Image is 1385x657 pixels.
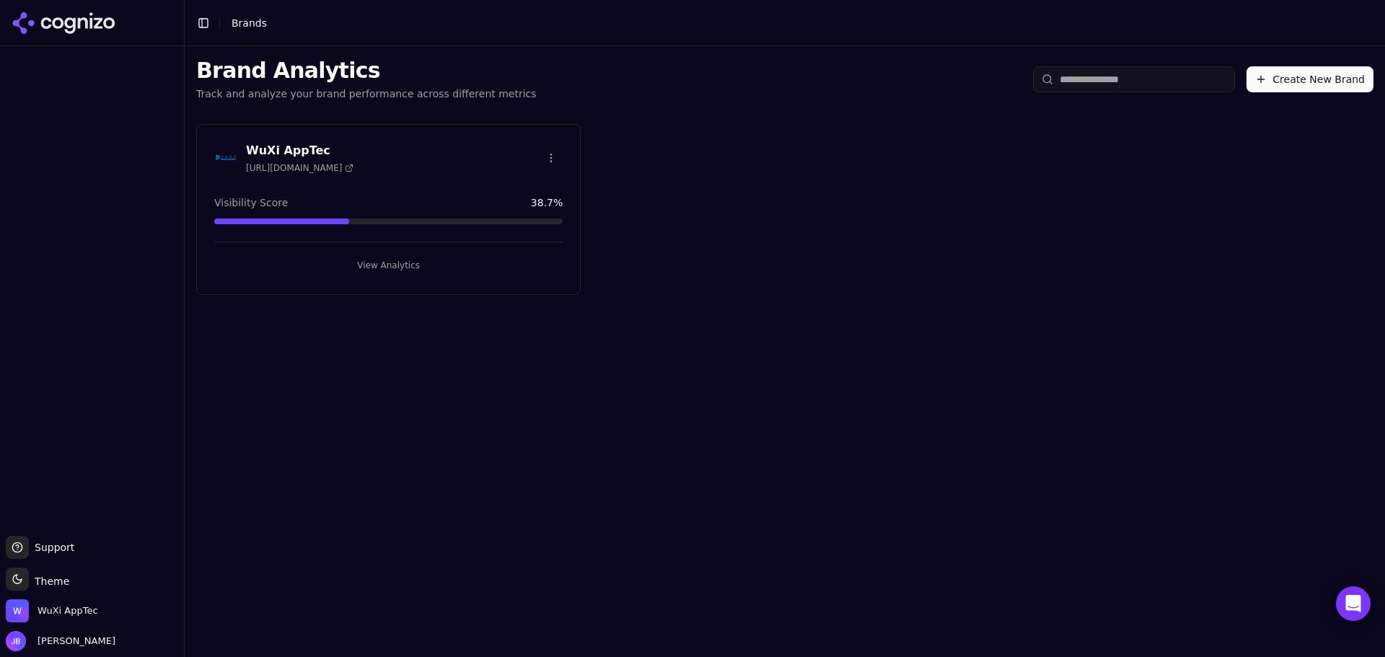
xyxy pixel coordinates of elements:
[1246,66,1373,92] button: Create New Brand
[214,195,288,210] span: Visibility Score
[214,254,563,277] button: View Analytics
[29,576,69,587] span: Theme
[32,635,115,648] span: [PERSON_NAME]
[246,162,353,174] span: [URL][DOMAIN_NAME]
[196,87,537,101] p: Track and analyze your brand performance across different metrics
[196,58,537,84] h1: Brand Analytics
[232,16,267,30] nav: breadcrumb
[6,631,115,651] button: Open user button
[214,146,237,169] img: WuXi AppTec
[6,599,29,622] img: WuXi AppTec
[38,604,98,617] span: WuXi AppTec
[531,195,563,210] span: 38.7 %
[6,599,98,622] button: Open organization switcher
[6,631,26,651] img: Josef Bookert
[29,540,74,555] span: Support
[1336,586,1371,621] div: Open Intercom Messenger
[232,17,267,29] span: Brands
[246,142,353,159] h3: WuXi AppTec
